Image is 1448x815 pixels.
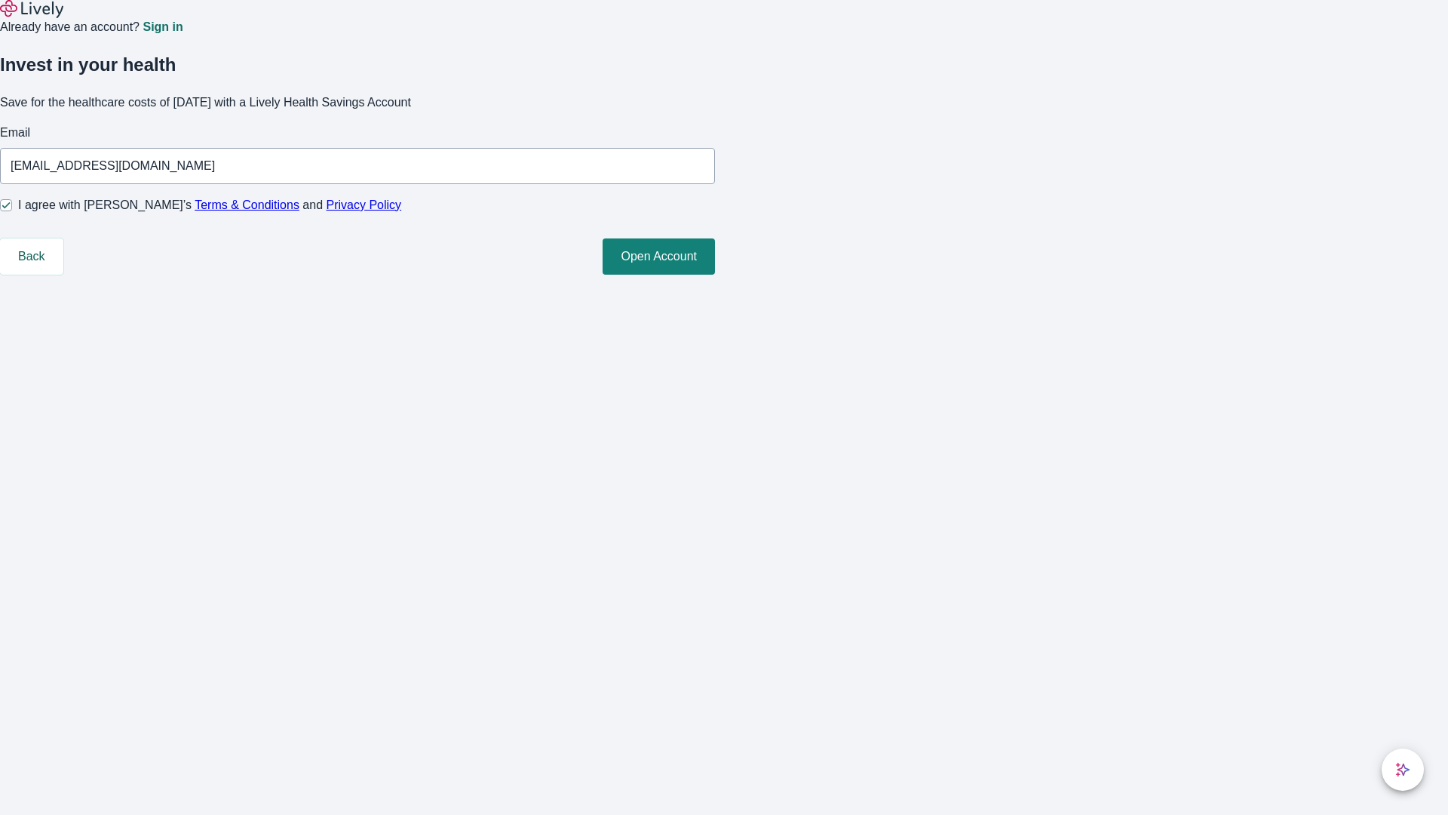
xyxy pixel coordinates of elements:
button: Open Account [603,238,715,275]
a: Privacy Policy [327,198,402,211]
a: Sign in [143,21,183,33]
button: chat [1382,749,1424,791]
svg: Lively AI Assistant [1395,762,1410,777]
span: I agree with [PERSON_NAME]’s and [18,196,401,214]
a: Terms & Conditions [195,198,299,211]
